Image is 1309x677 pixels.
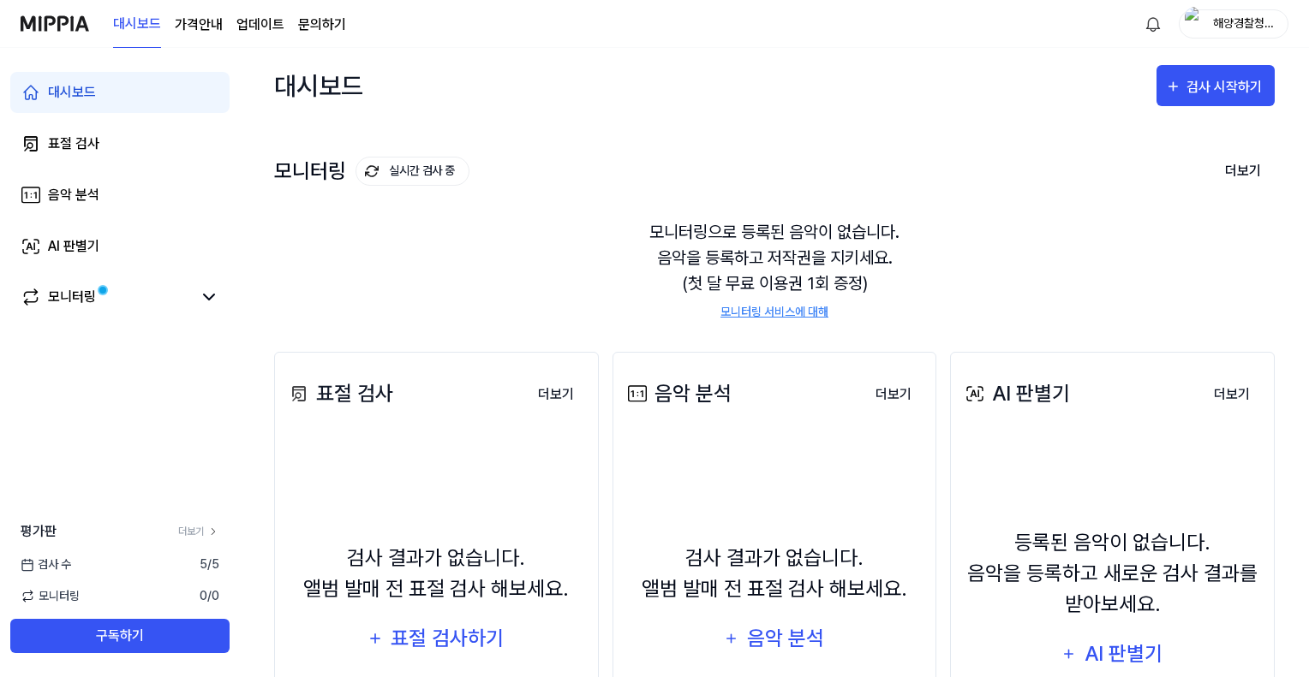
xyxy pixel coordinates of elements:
button: 구독하기 [10,619,230,653]
a: AI 판별기 [10,226,230,267]
div: 모니터링 [48,287,96,307]
div: 음악 분석 [624,378,732,409]
span: 0 / 0 [200,587,219,605]
div: 표절 검사 [285,378,393,409]
button: 더보기 [862,377,925,412]
a: 더보기 [1200,377,1264,412]
a: 더보기 [524,377,588,412]
a: 더보기 [178,524,219,539]
div: 검사 시작하기 [1186,76,1266,98]
a: 가격안내 [175,15,223,35]
a: 업데이트 [236,15,284,35]
div: AI 판별기 [1082,638,1164,670]
img: profile [1185,7,1205,41]
span: 모니터링 [21,587,80,605]
span: 검사 수 [21,555,71,573]
button: 더보기 [1211,153,1275,189]
div: 음악 분석 [744,622,826,655]
div: AI 판별기 [961,378,1070,409]
div: 모니터링 [274,157,469,186]
div: 모니터링으로 등록된 음악이 없습니다. 음악을 등록하고 저작권을 지키세요. (첫 달 무료 이용권 1회 증정) [274,199,1275,341]
button: 표절 검사하기 [356,618,516,659]
div: 대시보드 [274,65,363,106]
a: 대시보드 [113,1,161,48]
a: 대시보드 [10,72,230,113]
button: 더보기 [1200,377,1264,412]
img: 알림 [1143,14,1163,34]
div: 표절 검사하기 [390,622,506,655]
a: 음악 분석 [10,175,230,216]
button: 더보기 [524,377,588,412]
button: 음악 분석 [713,618,836,659]
div: 등록된 음악이 없습니다. 음악을 등록하고 새로운 검사 결과를 받아보세요. [961,527,1264,620]
a: 모니터링 [21,287,192,307]
button: 검사 시작하기 [1157,65,1275,106]
div: 표절 검사 [48,134,99,154]
a: 표절 검사 [10,123,230,164]
a: 문의하기 [298,15,346,35]
div: 검사 결과가 없습니다. 앨범 발매 전 표절 검사 해보세요. [303,543,569,604]
div: 해양경찰청노래공모전 [1210,14,1277,33]
button: profile해양경찰청노래공모전 [1179,9,1288,39]
div: 음악 분석 [48,185,99,205]
div: 대시보드 [48,82,96,103]
span: 평가판 [21,521,57,542]
button: 실시간 검사 중 [356,157,469,186]
button: AI 판별기 [1050,633,1175,674]
a: 모니터링 서비스에 대해 [720,303,828,321]
div: AI 판별기 [48,236,99,257]
img: monitoring Icon [365,164,379,178]
a: 더보기 [862,377,925,412]
span: 5 / 5 [200,555,219,573]
div: 검사 결과가 없습니다. 앨범 발매 전 표절 검사 해보세요. [642,543,907,604]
